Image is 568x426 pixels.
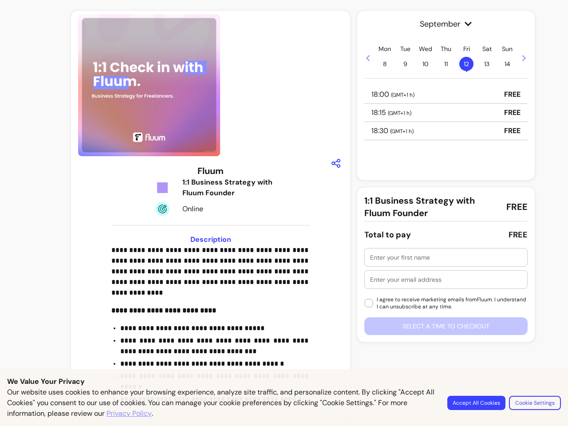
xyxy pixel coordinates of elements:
[459,57,473,71] span: 12
[388,110,411,117] span: ( GMT+1 h )
[182,177,275,198] div: 1:1 Business Strategy with Fluum Founder
[7,387,437,419] p: Our website uses cookies to enhance your browsing experience, analyze site traffic, and personali...
[463,44,470,53] p: Fri
[441,44,451,53] p: Thu
[398,57,412,71] span: 9
[370,275,522,284] input: Enter your email address
[391,91,414,99] span: ( GMT+1 h )
[78,14,220,156] img: https://d3pz9znudhj10h.cloudfront.net/fc0c3500-c026-4de5-932d-197641d01e37
[111,234,310,245] h3: Description
[465,67,468,75] span: •
[506,201,528,213] span: FREE
[390,128,414,135] span: ( GMT+1 h )
[370,253,522,262] input: Enter your first name
[197,165,224,177] h3: Fluum
[500,57,514,71] span: 14
[379,44,391,53] p: Mon
[155,181,170,195] img: Tickets Icon
[482,44,492,53] p: Sat
[182,204,275,214] div: Online
[106,408,152,419] a: Privacy Policy
[400,44,410,53] p: Tue
[364,229,411,241] div: Total to pay
[509,229,528,241] div: FREE
[439,57,453,71] span: 11
[480,57,494,71] span: 13
[504,89,521,100] p: FREE
[419,44,432,53] p: Wed
[509,396,561,410] button: Cookie Settings
[504,126,521,136] p: FREE
[418,57,433,71] span: 10
[364,18,528,30] span: September
[364,194,499,219] span: 1:1 Business Strategy with Fluum Founder
[371,89,414,100] p: 18:00
[7,376,561,387] p: We Value Your Privacy
[371,107,411,118] p: 18:15
[447,396,505,410] button: Accept All Cookies
[502,44,513,53] p: Sun
[504,107,521,118] p: FREE
[378,57,392,71] span: 8
[371,126,414,136] p: 18:30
